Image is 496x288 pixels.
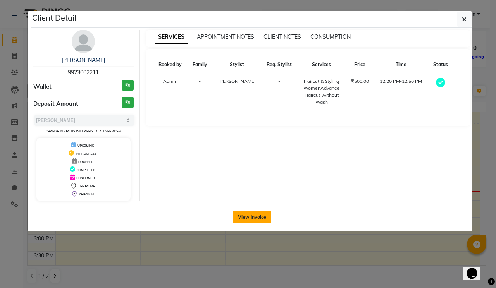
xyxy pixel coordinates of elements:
td: - [187,73,212,111]
span: CLIENT NOTES [263,33,301,40]
button: View Invoice [233,211,271,223]
span: APPOINTMENT NOTES [197,33,254,40]
td: Admin [153,73,188,111]
h5: Client Detail [32,12,76,24]
th: Booked by [153,57,188,73]
a: [PERSON_NAME] [62,57,105,63]
th: Stylist [212,57,261,73]
td: 12:20 PM-12:50 PM [374,73,428,111]
span: DROPPED [78,160,93,164]
th: Status [428,57,453,73]
iframe: chat widget [463,257,488,280]
span: [PERSON_NAME] [218,78,256,84]
span: SERVICES [155,30,188,44]
th: Time [374,57,428,73]
span: UPCOMING [77,144,94,147]
th: Family [187,57,212,73]
span: CONFIRMED [76,176,95,180]
span: IN PROGRESS [76,152,96,156]
th: Req. Stylist [261,57,297,73]
div: ₹500.00 [350,78,369,85]
div: Haircut & Styling WomenAdvance Haircut Without Wash [302,78,341,106]
td: - [261,73,297,111]
span: 9923002211 [68,69,99,76]
span: CHECK-IN [79,192,94,196]
span: COMPLETED [77,168,95,172]
h3: ₹0 [122,97,134,108]
th: Price [346,57,374,73]
th: Services [297,57,346,73]
span: CONSUMPTION [310,33,351,40]
h3: ₹0 [122,80,134,91]
span: Wallet [33,82,52,91]
img: avatar [72,30,95,53]
span: TENTATIVE [78,184,95,188]
small: Change in status will apply to all services. [46,129,121,133]
span: Deposit Amount [33,99,78,108]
